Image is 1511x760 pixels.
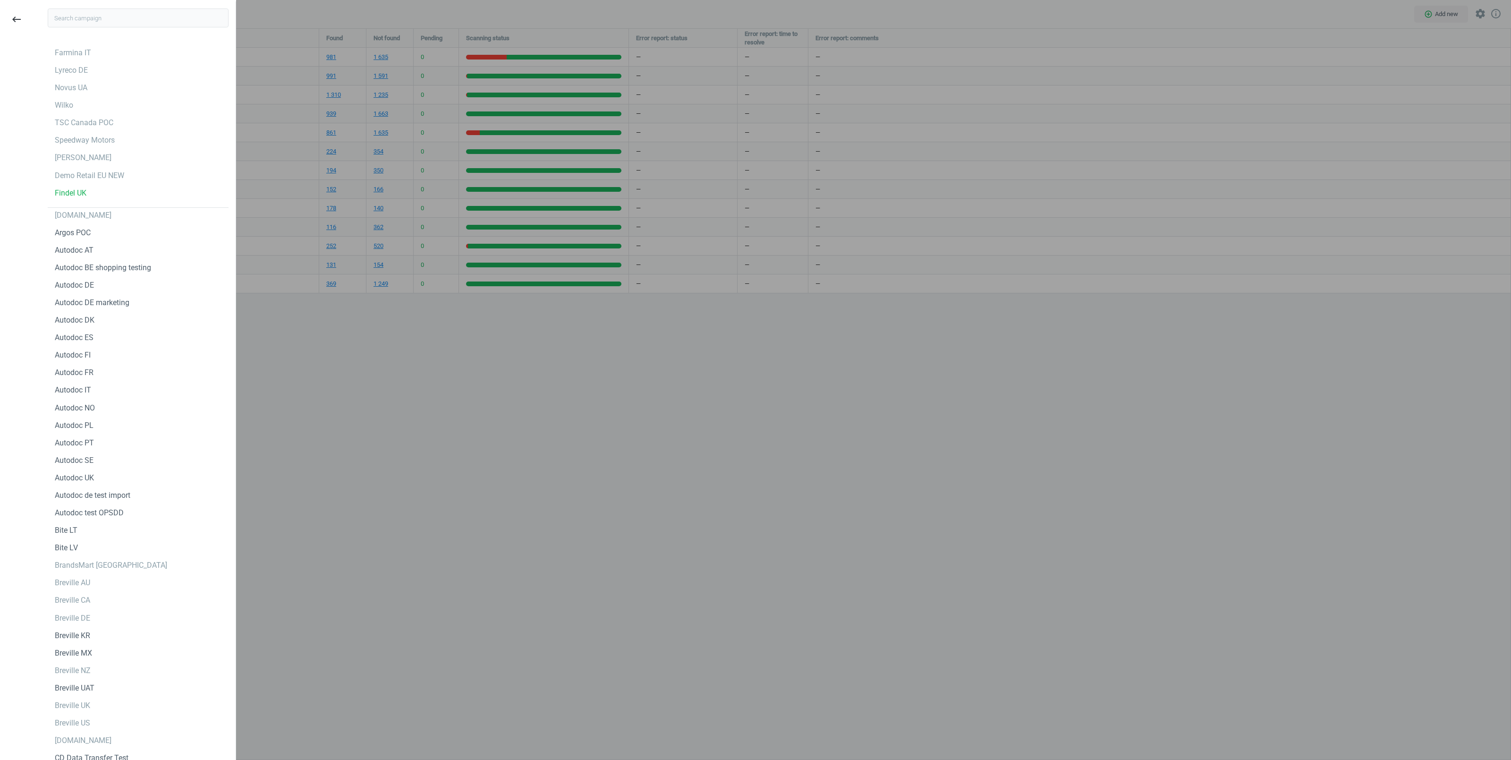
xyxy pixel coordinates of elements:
div: Speedway Motors [55,135,115,145]
div: Novus UA [55,83,87,93]
div: Farmina IT [55,48,91,58]
div: Breville UAT [55,683,94,693]
div: Breville KR [55,631,90,641]
div: Autodoc de test import [55,490,130,501]
div: Demo Retail EU NEW [55,171,124,181]
button: keyboard_backspace [6,9,27,31]
div: Breville US [55,718,90,728]
div: Breville UK [55,700,90,711]
div: Autodoc ES [55,333,93,343]
div: Findel UK [55,188,86,198]
i: keyboard_backspace [11,14,22,25]
div: Breville CA [55,595,90,606]
div: Autodoc IT [55,385,91,395]
div: Autodoc NO [55,403,95,413]
div: Autodoc test OPSDD [55,508,124,518]
div: TSC Canada POC [55,118,113,128]
div: [DOMAIN_NAME] [55,735,111,746]
div: Autodoc DE [55,280,94,290]
div: Autodoc PT [55,438,94,448]
div: Autodoc AT [55,245,93,256]
div: Breville AU [55,578,90,588]
input: Search campaign [48,9,229,27]
div: [PERSON_NAME] [55,153,111,163]
div: Autodoc DE marketing [55,298,129,308]
div: Breville DE [55,613,90,623]
div: Autodoc PL [55,420,93,431]
div: Bite LT [55,525,77,536]
div: Lyreco DE [55,65,88,76]
div: BrandsMart [GEOGRAPHIC_DATA] [55,560,167,571]
div: Autodoc DK [55,315,94,325]
div: Breville NZ [55,666,91,676]
div: Autodoc FI [55,350,91,360]
div: Argos POC [55,228,91,238]
div: Wilko [55,100,73,111]
div: Autodoc FR [55,367,93,378]
div: Autodoc UK [55,473,94,483]
div: Breville MX [55,648,92,658]
div: Bite LV [55,543,78,553]
div: Autodoc SE [55,455,93,466]
div: [DOMAIN_NAME] [55,210,111,221]
div: Autodoc BE shopping testing [55,263,151,273]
